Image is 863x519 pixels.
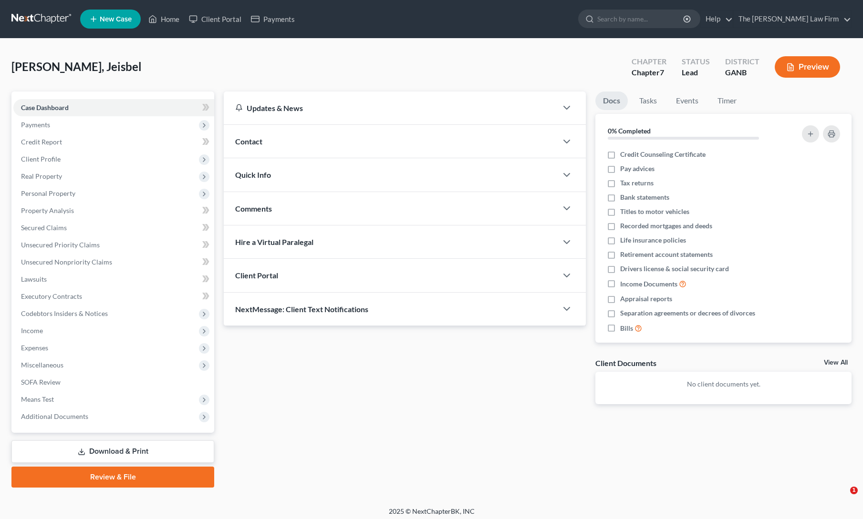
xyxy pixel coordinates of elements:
[13,133,214,151] a: Credit Report
[620,164,655,173] span: Pay advices
[235,103,546,113] div: Updates & News
[13,254,214,271] a: Unsecured Nonpriority Claims
[620,207,689,216] span: Titles to motor vehicles
[21,275,47,283] span: Lawsuits
[710,92,744,110] a: Timer
[620,264,729,274] span: Drivers license & social security card
[632,67,666,78] div: Chapter
[725,67,759,78] div: GANB
[775,56,840,78] button: Preview
[13,99,214,116] a: Case Dashboard
[21,121,50,129] span: Payments
[246,10,300,28] a: Payments
[21,241,100,249] span: Unsecured Priority Claims
[701,10,733,28] a: Help
[620,308,755,318] span: Separation agreements or decrees of divorces
[620,279,677,289] span: Income Documents
[21,378,61,386] span: SOFA Review
[13,202,214,219] a: Property Analysis
[235,237,313,246] span: Hire a Virtual Paralegal
[13,374,214,391] a: SOFA Review
[632,92,665,110] a: Tasks
[620,324,633,333] span: Bills
[21,103,69,112] span: Case Dashboard
[13,236,214,254] a: Unsecured Priority Claims
[660,68,664,77] span: 7
[620,294,672,304] span: Appraisal reports
[11,60,142,73] span: [PERSON_NAME], Jeisbel
[13,271,214,288] a: Lawsuits
[21,344,48,352] span: Expenses
[235,271,278,280] span: Client Portal
[620,193,669,202] span: Bank statements
[668,92,706,110] a: Events
[595,358,656,368] div: Client Documents
[21,258,112,266] span: Unsecured Nonpriority Claims
[620,178,654,188] span: Tax returns
[620,250,713,259] span: Retirement account statements
[21,189,75,197] span: Personal Property
[831,487,853,509] iframe: Intercom live chat
[21,172,62,180] span: Real Property
[632,56,666,67] div: Chapter
[21,138,62,146] span: Credit Report
[21,309,108,317] span: Codebtors Insiders & Notices
[824,359,848,366] a: View All
[235,204,272,213] span: Comments
[725,56,759,67] div: District
[850,487,858,494] span: 1
[21,155,61,163] span: Client Profile
[144,10,184,28] a: Home
[11,467,214,488] a: Review & File
[235,170,271,179] span: Quick Info
[620,150,706,159] span: Credit Counseling Certificate
[595,92,628,110] a: Docs
[21,412,88,420] span: Additional Documents
[620,221,712,231] span: Recorded mortgages and deeds
[597,10,685,28] input: Search by name...
[13,219,214,236] a: Secured Claims
[734,10,851,28] a: The [PERSON_NAME] Law Firm
[235,305,368,314] span: NextMessage: Client Text Notifications
[620,235,686,245] span: Life insurance policies
[184,10,246,28] a: Client Portal
[235,137,262,146] span: Contact
[100,16,132,23] span: New Case
[13,288,214,305] a: Executory Contracts
[21,361,63,369] span: Miscellaneous
[21,395,54,403] span: Means Test
[21,292,82,300] span: Executory Contracts
[21,326,43,335] span: Income
[603,379,844,389] p: No client documents yet.
[682,67,710,78] div: Lead
[682,56,710,67] div: Status
[608,127,651,135] strong: 0% Completed
[21,206,74,214] span: Property Analysis
[21,224,67,232] span: Secured Claims
[11,440,214,463] a: Download & Print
